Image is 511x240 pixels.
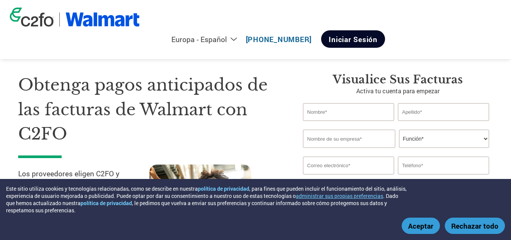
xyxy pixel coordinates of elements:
font: El nombre no es válido o es demasiado largo. [303,122,381,127]
a: Iniciar sesión [321,30,385,48]
img: trabajador de la cadena de suministro [149,165,251,239]
font: Iniciar sesión [329,35,377,44]
font: Visualice sus facturas [333,73,463,86]
font: , le pedimos que vuelva a enviar sus preferencias y continuar informado sobre cómo protegemos sus... [6,199,387,214]
img: Walmart [65,13,140,27]
input: Teléfono* [398,157,489,174]
input: Formato de correo electrónico no válido [303,157,394,174]
button: administrar sus propias preferencias [296,192,383,199]
button: Aceptar [402,218,440,234]
font: Los proveedores eligen C2FO y el [18,169,120,189]
font: Activa tu cuenta para empezar [356,87,440,95]
font: El nombre de la empresa no es válido o el nombre de la empresa es demasiado largo [303,149,447,154]
font: , para fines que pueden incluir el funcionamiento del sitio, análisis, experiencia de usuario mej... [6,185,407,199]
img: logotipo de c2fo [10,8,54,27]
font: Obtenga pagos anticipados de las facturas de Walmart con C2FO [18,75,268,144]
input: Nombre de su empresa* [303,130,395,148]
button: Rechazar todo [445,218,505,234]
font: Apellido no válido o el apellido es demasiado largo [398,122,486,127]
font: Rechazar todo [451,221,499,231]
font: Aceptar [408,221,433,231]
a: política de privacidad [81,199,132,207]
a: política de privacidad [198,185,249,192]
input: Nombre* [303,103,394,121]
font: Dirección de correo electrónico no válida [303,175,372,180]
input: Apellido* [398,103,489,121]
font: Este sitio utiliza cookies y tecnologías relacionadas, como se describe en nuestra [6,185,198,192]
font: . Dado que hemos actualizado nuestra [6,192,398,207]
a: [PHONE_NUMBER] [246,35,312,44]
select: Título/Rol [399,130,489,148]
font: Número de teléfono inválido [398,175,446,180]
